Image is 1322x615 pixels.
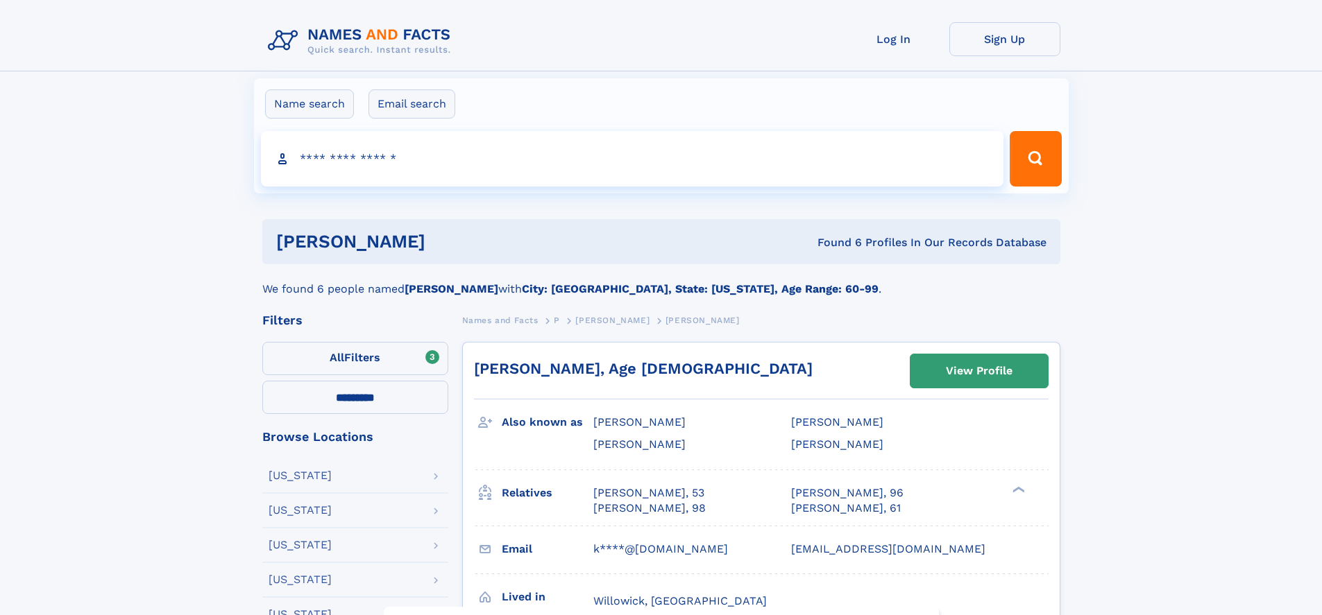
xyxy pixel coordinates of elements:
[269,539,332,551] div: [US_STATE]
[575,311,650,329] a: [PERSON_NAME]
[791,542,985,555] span: [EMAIL_ADDRESS][DOMAIN_NAME]
[265,89,354,119] label: Name search
[1010,131,1061,187] button: Search Button
[262,264,1060,297] div: We found 6 people named with .
[791,485,904,501] a: [PERSON_NAME], 96
[261,131,1004,187] input: search input
[593,438,686,451] span: [PERSON_NAME]
[593,594,767,607] span: Willowick, [GEOGRAPHIC_DATA]
[368,89,455,119] label: Email search
[1009,485,1026,494] div: ❯
[575,315,650,325] span: [PERSON_NAME]
[946,355,1012,387] div: View Profile
[262,431,448,443] div: Browse Locations
[502,481,593,505] h3: Relatives
[462,311,539,329] a: Names and Facts
[593,485,704,501] a: [PERSON_NAME], 53
[791,438,883,451] span: [PERSON_NAME]
[262,342,448,375] label: Filters
[502,410,593,434] h3: Also known as
[262,314,448,327] div: Filters
[554,315,560,325] span: P
[791,501,901,516] a: [PERSON_NAME], 61
[269,470,332,481] div: [US_STATE]
[474,360,813,377] a: [PERSON_NAME], Age [DEMOGRAPHIC_DATA]
[269,574,332,585] div: [US_STATE]
[910,354,1048,388] a: View Profile
[949,22,1060,56] a: Sign Up
[621,235,1046,250] div: Found 6 Profiles In Our Records Database
[405,282,498,295] b: [PERSON_NAME]
[522,282,879,295] b: City: [GEOGRAPHIC_DATA], State: [US_STATE], Age Range: 60-99
[593,501,706,516] a: [PERSON_NAME], 98
[554,311,560,329] a: P
[838,22,949,56] a: Log In
[666,315,740,325] span: [PERSON_NAME]
[593,415,686,428] span: [PERSON_NAME]
[262,22,462,60] img: Logo Names and Facts
[791,415,883,428] span: [PERSON_NAME]
[502,537,593,561] h3: Email
[502,585,593,609] h3: Lived in
[276,233,622,250] h1: [PERSON_NAME]
[269,505,332,516] div: [US_STATE]
[330,351,344,364] span: All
